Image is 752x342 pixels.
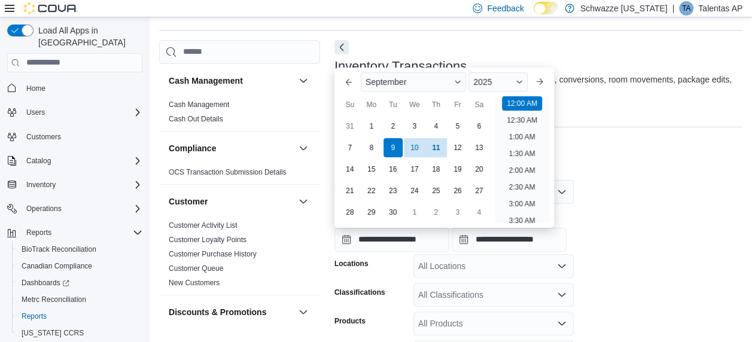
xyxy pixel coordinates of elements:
a: Home [22,81,50,96]
span: Catalog [26,156,51,166]
button: Compliance [296,141,310,155]
a: Cash Out Details [169,115,223,123]
h3: Compliance [169,142,216,154]
label: Classifications [334,288,385,297]
div: day-11 [427,138,446,157]
button: Reports [2,224,147,241]
a: Customer Activity List [169,221,238,230]
button: Catalog [2,152,147,169]
div: day-9 [383,138,403,157]
button: Operations [22,201,66,216]
a: Cash Management [169,100,229,109]
div: day-3 [448,203,467,222]
div: Button. Open the month selector. September is currently selected. [361,72,466,91]
button: Open list of options [557,290,567,300]
p: Talentas AP [698,1,742,16]
div: Mo [362,95,381,114]
a: Metrc Reconciliation [17,292,91,307]
div: Su [340,95,360,114]
span: Metrc Reconciliation [22,295,86,304]
li: 2:30 AM [504,180,540,194]
span: Feedback [487,2,523,14]
span: Metrc Reconciliation [17,292,142,307]
button: Users [2,104,147,121]
div: day-2 [383,117,403,136]
div: day-22 [362,181,381,200]
div: day-18 [427,160,446,179]
h3: Customer [169,196,208,207]
span: Dashboards [17,276,142,290]
button: Catalog [22,154,56,168]
button: Inventory [22,178,60,192]
span: Reports [17,309,142,323]
button: Metrc Reconciliation [12,291,147,308]
div: day-6 [470,117,489,136]
div: day-28 [340,203,360,222]
a: Reports [17,309,51,323]
span: Home [26,84,45,93]
span: Customer Queue [169,264,223,273]
li: 12:30 AM [502,113,542,127]
div: day-24 [405,181,424,200]
div: day-23 [383,181,403,200]
span: BioTrack Reconciliation [22,245,96,254]
div: Compliance [159,165,320,184]
span: Canadian Compliance [22,261,92,271]
label: Products [334,316,366,326]
div: day-14 [340,160,360,179]
span: Catalog [22,154,142,168]
h3: Discounts & Promotions [169,306,266,318]
div: day-31 [340,117,360,136]
button: Cash Management [169,75,294,87]
span: [US_STATE] CCRS [22,328,84,338]
span: Canadian Compliance [17,259,142,273]
div: day-4 [470,203,489,222]
li: 3:30 AM [504,213,540,228]
div: day-26 [448,181,467,200]
button: Users [22,105,50,120]
span: Load All Apps in [GEOGRAPHIC_DATA] [34,25,142,48]
button: Home [2,80,147,97]
span: 2025 [473,77,492,87]
span: Reports [26,228,51,237]
div: day-12 [448,138,467,157]
li: 2:00 AM [504,163,540,178]
p: | [672,1,674,16]
div: day-7 [340,138,360,157]
a: Dashboards [17,276,74,290]
div: day-1 [405,203,424,222]
button: Discounts & Promotions [169,306,294,318]
span: Reports [22,312,47,321]
a: BioTrack Reconciliation [17,242,101,256]
button: Next month [530,72,549,91]
button: Compliance [169,142,294,154]
li: 1:30 AM [504,146,540,161]
span: Operations [26,204,62,213]
div: Th [427,95,446,114]
li: 12:00 AM [502,96,542,111]
a: Customer Purchase History [169,250,257,258]
div: Talentas AP [679,1,693,16]
input: Press the down key to open a popover containing a calendar. [452,228,567,252]
button: BioTrack Reconciliation [12,241,147,258]
label: Locations [334,259,369,268]
div: day-17 [405,160,424,179]
span: Cash Out Details [169,114,223,124]
div: Fr [448,95,467,114]
p: Schwazze [US_STATE] [580,1,668,16]
span: Inventory [26,180,56,190]
div: day-20 [470,160,489,179]
span: Customer Purchase History [169,249,257,259]
input: Press the down key to enter a popover containing a calendar. Press the escape key to close the po... [334,228,449,252]
span: Home [22,81,142,96]
li: 3:00 AM [504,197,540,211]
div: Sa [470,95,489,114]
button: Operations [2,200,147,217]
div: September, 2025 [339,115,490,223]
a: Customer Loyalty Points [169,236,246,244]
button: Open list of options [557,319,567,328]
span: Users [26,108,45,117]
span: Reports [22,225,142,240]
span: New Customers [169,278,220,288]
